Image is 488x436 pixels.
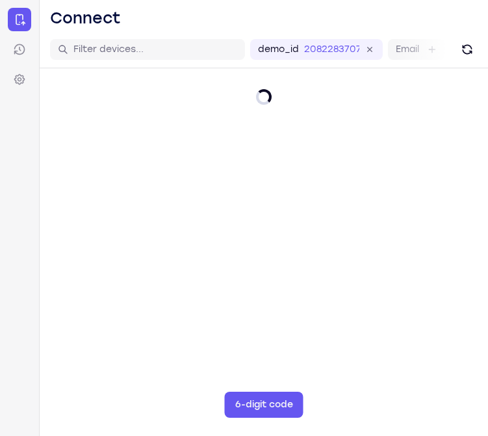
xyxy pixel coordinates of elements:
a: Sessions [8,38,31,61]
label: demo_id [258,43,299,56]
a: Settings [8,68,31,91]
button: Refresh [457,39,478,60]
button: 6-digit code [225,392,303,418]
a: Connect [8,8,31,31]
input: Filter devices... [73,43,237,56]
label: Email [396,43,419,56]
h1: Connect [50,8,121,29]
